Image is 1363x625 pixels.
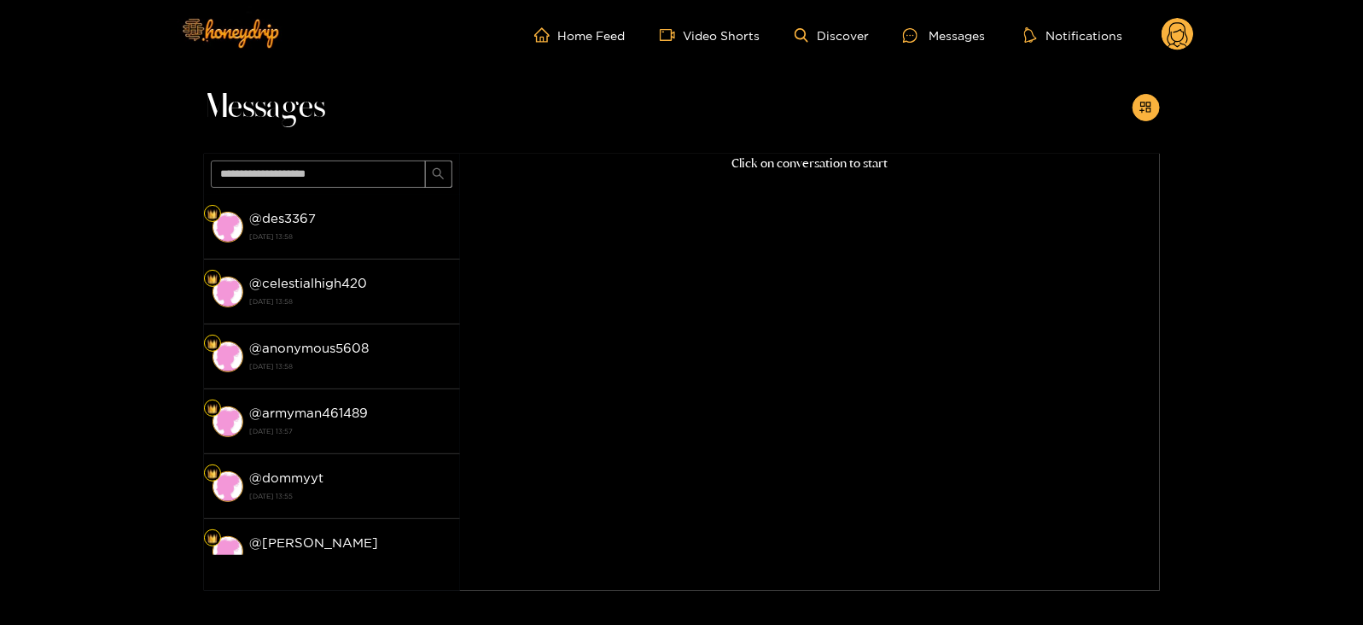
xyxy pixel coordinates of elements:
[1139,101,1152,115] span: appstore-add
[660,27,760,43] a: Video Shorts
[207,534,218,544] img: Fan Level
[534,27,558,43] span: home
[250,359,451,374] strong: [DATE] 13:58
[534,27,626,43] a: Home Feed
[250,470,324,485] strong: @ dommyyt
[795,28,869,43] a: Discover
[903,26,985,45] div: Messages
[207,339,218,349] img: Fan Level
[250,553,451,569] strong: [DATE] 13:54
[213,471,243,502] img: conversation
[207,274,218,284] img: Fan Level
[207,209,218,219] img: Fan Level
[213,342,243,372] img: conversation
[250,406,369,420] strong: @ armyman461489
[250,341,370,355] strong: @ anonymous5608
[660,27,684,43] span: video-camera
[250,488,451,504] strong: [DATE] 13:55
[250,423,451,439] strong: [DATE] 13:57
[250,229,451,244] strong: [DATE] 13:58
[204,87,326,128] span: Messages
[250,535,379,550] strong: @ [PERSON_NAME]
[213,277,243,307] img: conversation
[1133,94,1160,121] button: appstore-add
[432,167,445,182] span: search
[1019,26,1127,44] button: Notifications
[207,469,218,479] img: Fan Level
[213,406,243,437] img: conversation
[425,161,452,188] button: search
[460,154,1160,173] p: Click on conversation to start
[250,294,451,309] strong: [DATE] 13:58
[250,276,368,290] strong: @ celestialhigh420
[213,212,243,242] img: conversation
[207,404,218,414] img: Fan Level
[213,536,243,567] img: conversation
[250,211,317,225] strong: @ des3367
